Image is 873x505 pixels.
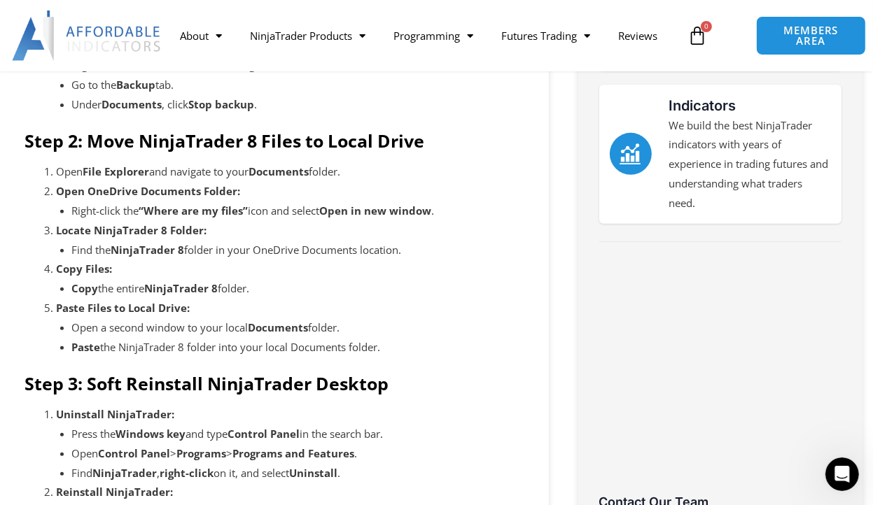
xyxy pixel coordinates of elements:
strong: Paste [72,340,101,354]
strong: Open OneDrive Documents Folder: [56,184,240,198]
span: MEMBERS AREA [771,25,851,46]
strong: Programs and Features [233,446,355,460]
a: NinjaTrader Products [236,20,379,52]
p: We build the best NinjaTrader indicators with years of experience in trading futures and understa... [669,116,831,213]
iframe: Intercom live chat [825,457,859,491]
strong: Uninstall [290,466,338,480]
li: the entire folder. [72,279,524,299]
li: Right-click the icon and select . [72,201,524,221]
img: LogoAI | Affordable Indicators – NinjaTrader [12,10,162,61]
li: Under , click . [72,95,524,115]
a: Futures Trading [487,20,604,52]
strong: Documents [102,97,162,111]
a: Indicators [669,97,736,114]
a: About [166,20,236,52]
li: the NinjaTrader 8 folder into your local Documents folder. [72,338,524,357]
strong: File Explorer [83,164,149,178]
iframe: Customer reviews powered by Trustpilot [599,259,841,504]
strong: Step 2: Move NinjaTrader 8 Files to Local Drive [25,129,424,152]
strong: Documents [249,164,309,178]
strong: Copy Files: [56,262,112,276]
strong: Locate NinjaTrader 8 Folder: [56,223,207,237]
strong: NinjaTrader 8 [145,281,218,295]
li: Find , on it, and select . [72,464,524,483]
strong: Control Panel [228,427,300,441]
li: Open a second window to your local folder. [72,318,524,338]
a: Indicators [610,133,652,175]
strong: Uninstall NinjaTrader: [56,407,174,421]
li: Open and navigate to your folder. [56,162,524,182]
nav: Menu [166,20,681,52]
strong: NinjaTrader [93,466,158,480]
a: 0 [666,15,728,56]
strong: Step 3: Soft Reinstall NinjaTrader Desktop [25,371,389,395]
strong: Reinstall NinjaTrader: [56,485,173,499]
strong: Copy [72,281,99,295]
strong: Programs [177,446,227,460]
strong: Paste Files to Local Drive: [56,301,190,315]
strong: “Where are my files” [139,204,249,218]
strong: NinjaTrader 8 [111,243,185,257]
a: Reviews [604,20,671,52]
li: Open > > . [72,444,524,464]
strong: Documents [249,320,309,334]
a: MEMBERS AREA [756,16,866,55]
strong: Open in new window [320,204,432,218]
li: Press the and type in the search bar. [72,425,524,444]
li: Go to the tab. [72,76,524,95]
strong: Control Panel [99,446,171,460]
a: Programming [379,20,487,52]
strong: right-click [160,466,214,480]
span: 0 [701,21,712,32]
strong: Backup [117,78,156,92]
strong: Stop backup [189,97,255,111]
strong: Windows key [116,427,186,441]
li: Find the folder in your OneDrive Documents location. [72,241,524,260]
